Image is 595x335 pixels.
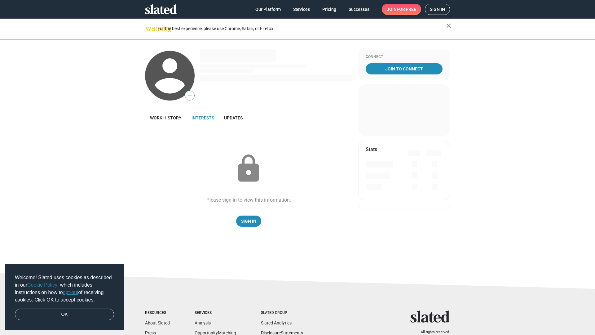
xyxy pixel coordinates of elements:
a: Services [288,4,315,15]
mat-icon: close [445,22,452,29]
div: Services [195,310,236,315]
a: Join To Connect [366,63,443,74]
div: For the best experience, please use Chrome, Safari, or Firefox. [157,25,446,33]
a: Work history [145,110,187,125]
span: Sign In [241,216,256,227]
a: Our Platform [250,4,286,15]
mat-icon: lock [233,153,264,184]
a: Sign in [425,4,450,15]
a: opt-out [63,290,78,295]
a: Cookie Policy [27,282,57,288]
div: Slated Group [261,310,303,315]
a: Joinfor free [382,4,421,15]
span: Pricing [322,4,336,15]
a: Sign In [236,216,261,227]
div: cookieconsent [5,264,124,330]
span: Interests [192,115,214,120]
a: Interests [187,110,219,125]
span: for free [397,4,416,15]
span: Sign in [430,4,445,15]
a: About Slated [145,320,170,325]
span: Updates [224,115,243,120]
a: Updates [219,110,248,125]
mat-icon: warning [146,25,153,32]
span: Work history [150,115,182,120]
span: Welcome! Slated uses cookies as described in our , which includes instructions on how to of recei... [15,274,114,304]
div: Resources [145,310,170,315]
div: Connect [366,55,443,60]
a: Analysis [195,320,211,325]
span: — [185,92,194,100]
a: Successes [344,4,374,15]
span: Our Platform [255,4,281,15]
span: Services [293,4,310,15]
mat-card-title: Stats [366,146,377,153]
span: Join To Connect [367,63,441,74]
span: Join [387,4,416,15]
a: dismiss cookie message [15,309,114,320]
a: Pricing [317,4,341,15]
div: Please sign in to view this information. [206,197,291,203]
span: Successes [349,4,369,15]
a: Slated Analytics [261,320,292,325]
